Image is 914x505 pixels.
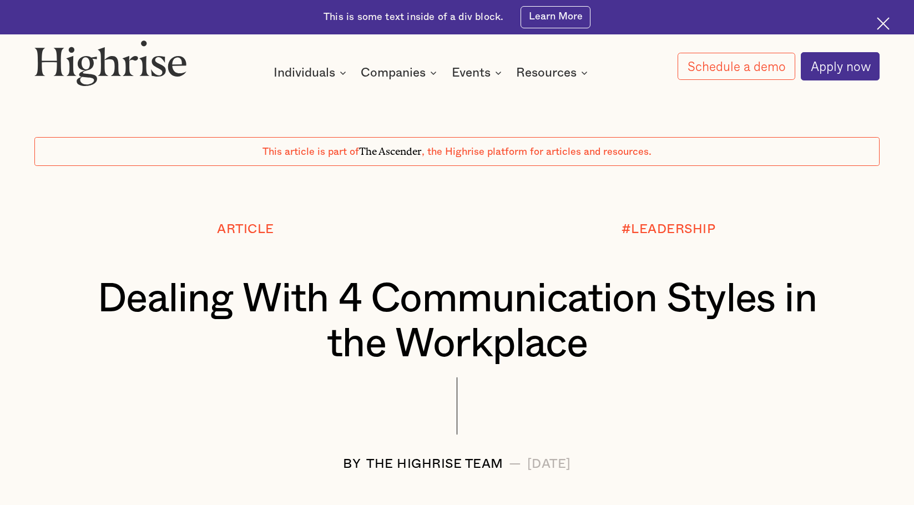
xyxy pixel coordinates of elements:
a: Learn More [521,6,590,28]
div: Companies [361,66,440,79]
div: Individuals [274,66,350,79]
div: Resources [516,66,591,79]
h1: Dealing With 4 Communication Styles in the Workplace [69,277,845,366]
span: , the Highrise platform for articles and resources. [422,147,652,157]
div: — [509,457,522,471]
div: Events [452,66,505,79]
div: Individuals [274,66,335,79]
span: The Ascender [359,143,422,155]
span: This article is part of [262,147,359,157]
div: Resources [516,66,577,79]
a: Apply now [801,52,880,80]
img: Highrise logo [34,40,187,86]
div: The Highrise Team [366,457,503,471]
div: BY [343,457,361,471]
img: Cross icon [877,17,890,30]
a: Schedule a demo [678,53,795,80]
div: #LEADERSHIP [622,223,716,236]
div: This is some text inside of a div block. [324,11,503,24]
div: Events [452,66,491,79]
div: Article [217,223,274,236]
div: Companies [361,66,426,79]
div: [DATE] [527,457,571,471]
